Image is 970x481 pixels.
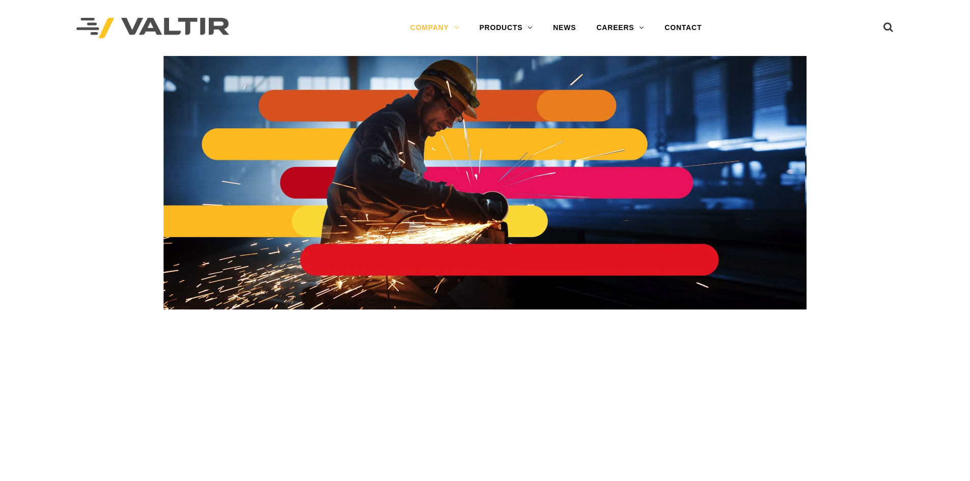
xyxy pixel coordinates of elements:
a: CONTACT [654,18,712,38]
a: NEWS [543,18,586,38]
a: COMPANY [400,18,469,38]
a: CAREERS [586,18,654,38]
a: PRODUCTS [469,18,543,38]
img: Valtir [76,18,229,39]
